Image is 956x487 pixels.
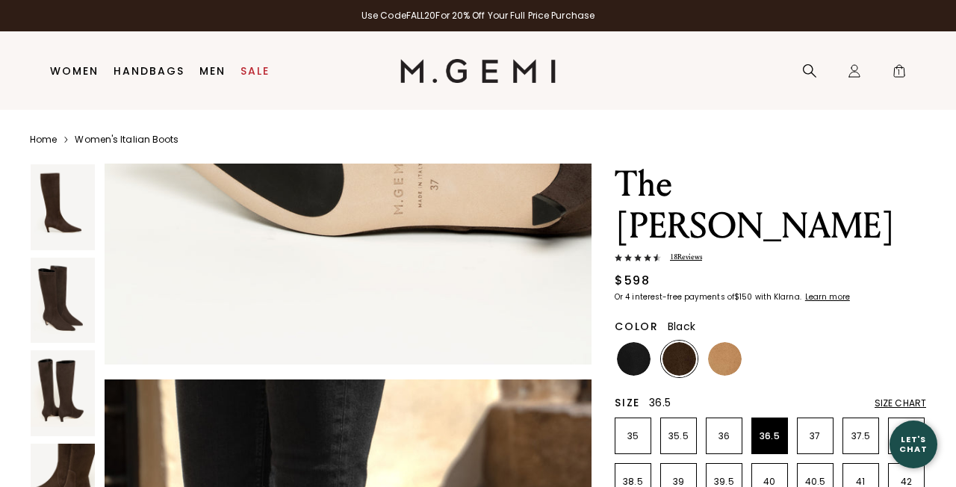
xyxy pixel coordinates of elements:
[707,430,742,442] p: 36
[668,319,695,334] span: Black
[615,291,734,303] klarna-placement-style-body: Or 4 interest-free payments of
[615,320,659,332] h2: Color
[889,430,924,442] p: 38
[661,430,696,442] p: 35.5
[114,65,184,77] a: Handbags
[875,397,926,409] div: Size Chart
[661,252,702,263] span: 18 Review s
[31,350,95,436] img: The Tina
[843,430,878,442] p: 37.5
[400,59,556,83] img: M.Gemi
[50,65,99,77] a: Women
[30,134,57,146] a: Home
[798,430,833,442] p: 37
[406,9,436,22] strong: FALL20
[708,342,742,376] img: Biscuit
[240,65,270,77] a: Sale
[890,435,937,453] div: Let's Chat
[755,291,804,303] klarna-placement-style-body: with Klarna
[649,395,671,410] span: 36.5
[617,342,651,376] img: Black
[615,397,640,409] h2: Size
[805,291,850,303] klarna-placement-style-cta: Learn more
[615,430,651,442] p: 35
[734,291,752,303] klarna-placement-style-amount: $150
[804,293,850,302] a: Learn more
[752,430,787,442] p: 36.5
[615,164,926,247] h1: The [PERSON_NAME]
[31,164,95,250] img: The Tina
[75,134,179,146] a: Women's Italian Boots
[662,342,696,376] img: Chocolate
[199,65,226,77] a: Men
[615,252,926,266] a: 18Reviews
[615,272,650,290] div: $598
[892,66,907,81] span: 1
[31,258,95,344] img: The Tina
